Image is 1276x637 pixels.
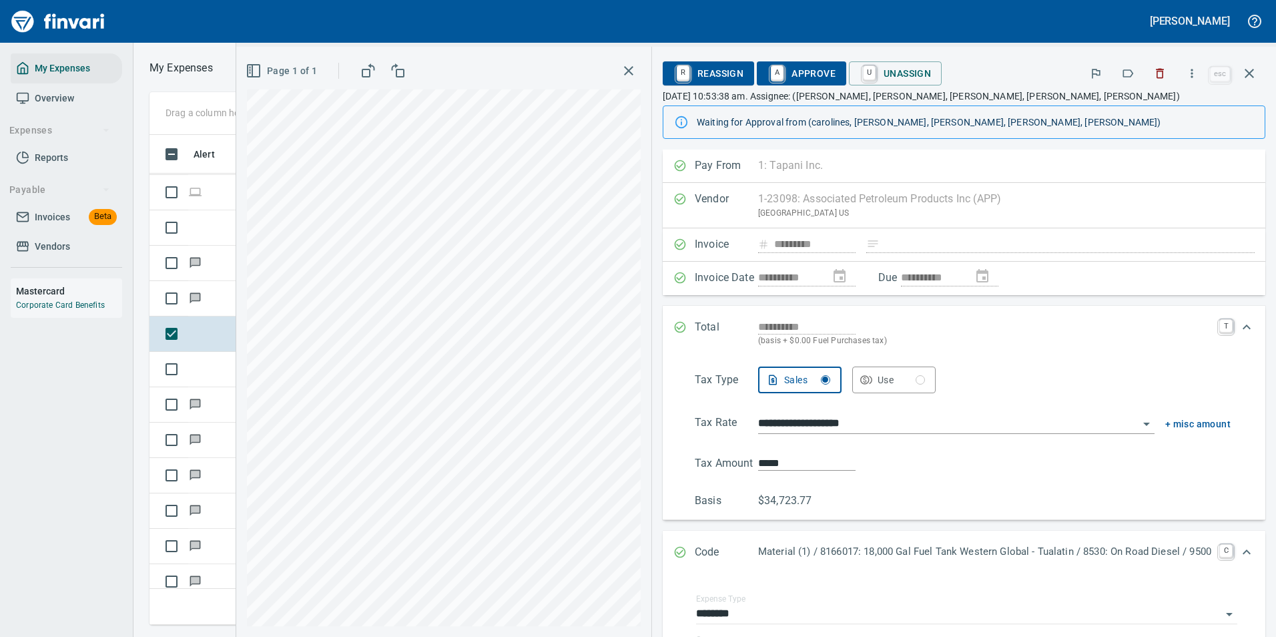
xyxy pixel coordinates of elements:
p: [DATE] 10:53:38 am. Assignee: ([PERSON_NAME], [PERSON_NAME], [PERSON_NAME], [PERSON_NAME], [PERSO... [663,89,1265,103]
span: Has messages [188,506,202,515]
button: More [1177,59,1207,88]
a: My Expenses [11,53,122,83]
p: (basis + $0.00 Fuel Purchases tax) [758,335,1211,348]
a: T [1219,319,1233,333]
p: Tax Type [695,372,758,393]
h5: [PERSON_NAME] [1150,14,1230,28]
p: Material (1) / 8166017: 18,000 Gal Fuel Tank Western Global - Tualatin / 8530: On Road Diesel / 9500 [758,544,1211,560]
button: Flag [1081,59,1110,88]
a: Overview [11,83,122,114]
p: Total [695,319,758,348]
span: Overview [35,90,74,107]
h6: Mastercard [16,284,122,298]
p: Code [695,544,758,562]
div: Expand [663,531,1265,575]
span: Has messages [188,435,202,444]
div: Waiting for Approval from (carolines, [PERSON_NAME], [PERSON_NAME], [PERSON_NAME], [PERSON_NAME]) [697,110,1254,134]
span: Has messages [188,542,202,550]
button: Open [1220,605,1239,624]
span: Payable [9,182,110,198]
span: Expenses [9,122,110,139]
button: AApprove [757,61,846,85]
a: R [677,65,689,80]
a: A [771,65,783,80]
div: Sales [784,372,830,389]
div: Expand [663,361,1265,520]
p: My Expenses [149,60,213,76]
span: Has messages [188,258,202,267]
span: Reassign [673,62,743,85]
span: Approve [767,62,836,85]
button: Use [852,367,936,393]
span: My Expenses [35,60,90,77]
div: Expand [663,306,1265,361]
span: Has messages [188,400,202,409]
span: Page 1 of 1 [248,63,317,79]
span: Has messages [188,471,202,479]
span: Close invoice [1207,57,1265,89]
span: Has messages [188,294,202,302]
span: Reports [35,150,68,166]
button: Discard [1145,59,1175,88]
p: Drag a column heading here to group the table [166,106,361,120]
a: Reports [11,143,122,173]
span: Unassign [860,62,931,85]
button: + misc amount [1165,416,1231,433]
button: UUnassign [849,61,942,85]
img: Finvari [8,5,108,37]
span: Beta [89,209,117,224]
a: U [863,65,876,80]
a: C [1219,544,1233,558]
a: esc [1210,67,1230,81]
a: InvoicesBeta [11,202,122,232]
button: Expenses [4,118,115,143]
p: Tax Rate [695,415,758,434]
button: Open [1137,415,1156,433]
button: Sales [758,367,842,393]
a: Vendors [11,232,122,262]
p: $34,723.77 [758,493,822,509]
p: Tax Amount [695,455,758,471]
button: [PERSON_NAME] [1147,11,1233,31]
div: Use [878,372,925,389]
span: Has messages [188,577,202,586]
span: Invoices [35,209,70,226]
p: Basis [695,493,758,509]
label: Expense Type [696,595,745,603]
span: Vendors [35,238,70,255]
span: Alert [194,146,215,162]
button: Payable [4,178,115,202]
span: Alert [194,146,232,162]
button: Labels [1113,59,1143,88]
button: RReassign [663,61,754,85]
a: Corporate Card Benefits [16,300,105,310]
nav: breadcrumb [149,60,213,76]
button: Page 1 of 1 [243,59,322,83]
span: Online transaction [188,188,202,196]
